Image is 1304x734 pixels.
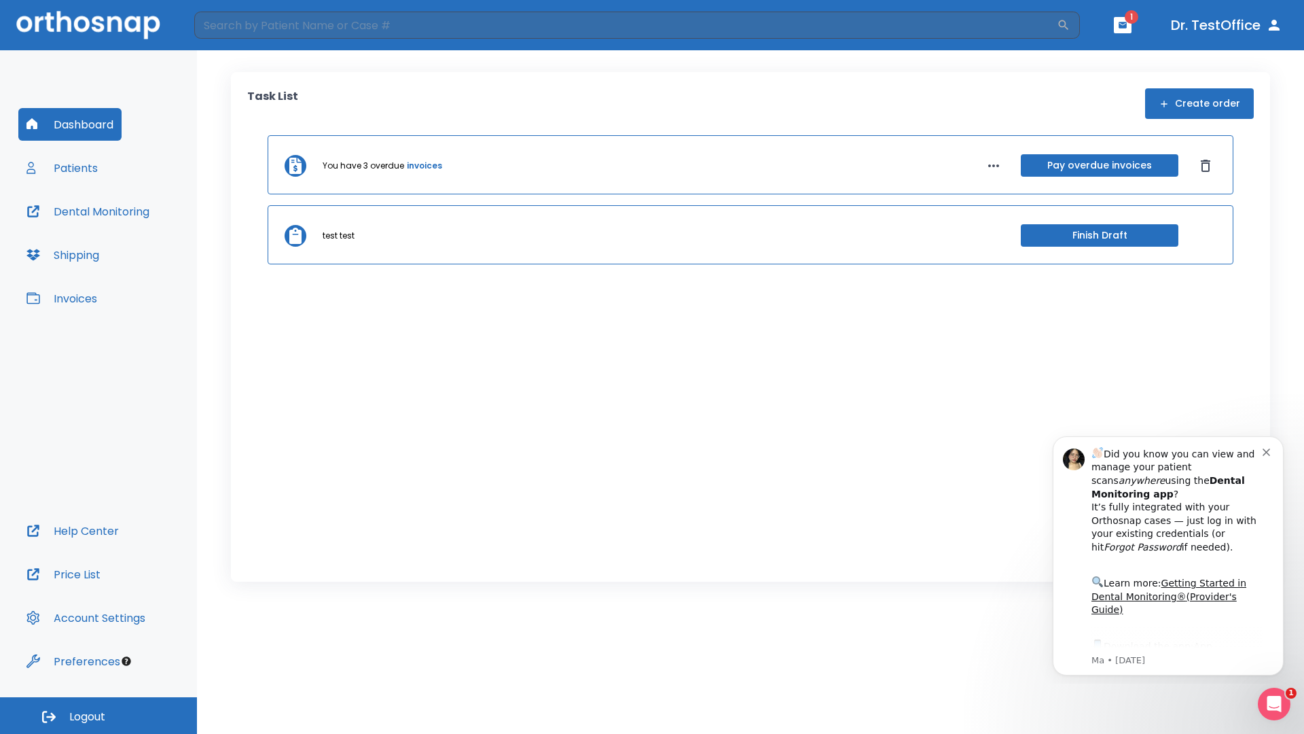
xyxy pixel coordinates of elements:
[323,160,404,172] p: You have 3 overdue
[18,239,107,271] button: Shipping
[1258,688,1290,720] iframe: Intercom live chat
[1286,688,1297,699] span: 1
[18,645,128,678] button: Preferences
[407,160,442,172] a: invoices
[69,710,105,724] span: Logout
[18,601,153,634] button: Account Settings
[18,514,127,547] button: Help Center
[18,108,122,141] button: Dashboard
[16,11,160,39] img: Orthosnap
[59,213,230,283] div: Download the app: | ​ Let us know if you need help getting started!
[247,88,298,119] p: Task List
[1021,224,1178,247] button: Finish Draft
[1165,13,1288,37] button: Dr. TestOffice
[1195,155,1216,177] button: Dismiss
[1021,154,1178,177] button: Pay overdue invoices
[1032,424,1304,684] iframe: Intercom notifications message
[194,12,1057,39] input: Search by Patient Name or Case #
[230,21,241,32] button: Dismiss notification
[18,558,109,591] button: Price List
[18,282,105,315] button: Invoices
[1145,88,1254,119] button: Create order
[18,195,158,228] button: Dental Monitoring
[323,230,355,242] p: test test
[59,217,180,241] a: App Store
[1125,10,1138,24] span: 1
[120,655,132,667] div: Tooltip anchor
[18,152,106,184] button: Patients
[59,230,230,243] p: Message from Ma, sent 5w ago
